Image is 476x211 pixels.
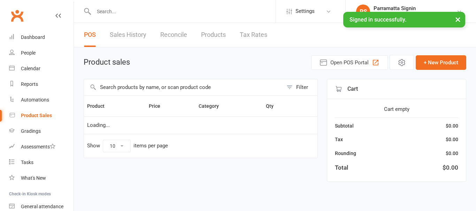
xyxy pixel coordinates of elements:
[21,175,46,181] div: What's New
[266,102,281,110] button: Qty
[9,30,74,45] a: Dashboard
[335,136,343,143] div: Tax
[9,139,74,155] a: Assessments
[335,149,356,157] div: Rounding
[21,204,63,209] div: General attendance
[9,45,74,61] a: People
[452,12,464,27] button: ×
[84,58,130,66] h1: Product sales
[87,140,168,152] div: Show
[443,163,458,172] div: $0.00
[283,79,317,95] button: Filter
[327,79,466,99] div: Cart
[21,160,33,165] div: Tasks
[8,7,26,24] a: Clubworx
[296,83,308,91] div: Filter
[9,170,74,186] a: What's New
[199,103,227,109] span: Category
[21,97,49,103] div: Automations
[416,55,466,70] button: + New Product
[446,136,458,143] div: $0.00
[87,103,112,109] span: Product
[446,122,458,130] div: $0.00
[201,23,226,47] a: Products
[9,92,74,108] a: Automations
[21,50,36,56] div: People
[446,149,458,157] div: $0.00
[9,76,74,92] a: Reports
[21,66,40,71] div: Calendar
[335,122,354,130] div: Subtotal
[133,143,168,149] div: items per page
[21,144,55,149] div: Assessments
[9,123,74,139] a: Gradings
[21,34,45,40] div: Dashboard
[199,102,227,110] button: Category
[21,128,41,134] div: Gradings
[266,103,281,109] span: Qty
[21,113,52,118] div: Product Sales
[374,5,456,11] div: Parramatta Signin
[21,81,38,87] div: Reports
[9,155,74,170] a: Tasks
[9,108,74,123] a: Product Sales
[356,5,370,18] div: PS
[240,23,267,47] a: Tax Rates
[295,3,315,19] span: Settings
[87,102,112,110] button: Product
[335,105,458,113] div: Cart empty
[160,23,187,47] a: Reconcile
[335,163,348,172] div: Total
[84,79,283,95] input: Search products by name, or scan product code
[311,55,388,70] button: Open POS Portal
[149,102,168,110] button: Price
[330,58,369,67] span: Open POS Portal
[374,11,456,18] div: Family Self Defence Parramatta pty ltd
[110,23,146,47] a: Sales History
[92,7,276,16] input: Search...
[9,61,74,76] a: Calendar
[350,16,406,23] span: Signed in successfully.
[84,23,96,47] a: POS
[84,116,317,134] td: Loading...
[149,103,168,109] span: Price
